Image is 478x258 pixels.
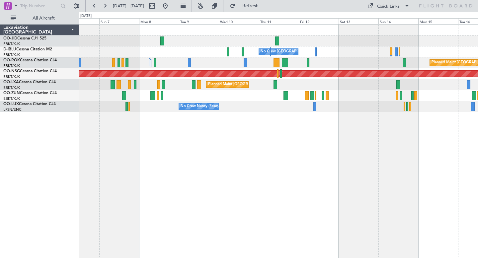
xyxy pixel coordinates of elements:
[179,18,219,24] div: Tue 9
[139,18,179,24] div: Mon 8
[377,3,400,10] div: Quick Links
[3,41,20,46] a: EBKT/KJK
[299,18,339,24] div: Fri 12
[3,58,57,62] a: OO-ROKCessna Citation CJ4
[3,107,22,112] a: LFSN/ENC
[3,102,56,106] a: OO-LUXCessna Citation CJ4
[3,91,20,95] span: OO-ZUN
[261,47,372,57] div: No Crew [GEOGRAPHIC_DATA] ([GEOGRAPHIC_DATA] National)
[418,18,458,24] div: Mon 15
[3,69,57,73] a: OO-NSGCessna Citation CJ4
[17,16,70,21] span: All Aircraft
[3,63,20,68] a: EBKT/KJK
[3,47,16,51] span: D-IBLU
[364,1,413,11] button: Quick Links
[259,18,299,24] div: Thu 11
[3,52,20,57] a: EBKT/KJK
[3,74,20,79] a: EBKT/KJK
[3,47,52,51] a: D-IBLUCessna Citation M2
[3,102,19,106] span: OO-LUX
[181,101,220,111] div: No Crew Nancy (Essey)
[80,13,92,19] div: [DATE]
[3,91,57,95] a: OO-ZUNCessna Citation CJ4
[378,18,418,24] div: Sun 14
[237,4,265,8] span: Refresh
[3,80,56,84] a: OO-LXACessna Citation CJ4
[7,13,72,24] button: All Aircraft
[219,18,259,24] div: Wed 10
[20,1,58,11] input: Trip Number
[3,36,17,40] span: OO-JID
[3,36,46,40] a: OO-JIDCessna CJ1 525
[3,58,20,62] span: OO-ROK
[208,80,328,90] div: Planned Maint [GEOGRAPHIC_DATA] ([GEOGRAPHIC_DATA] National)
[3,69,20,73] span: OO-NSG
[3,80,19,84] span: OO-LXA
[59,18,99,24] div: Sat 6
[99,18,139,24] div: Sun 7
[3,96,20,101] a: EBKT/KJK
[339,18,378,24] div: Sat 13
[227,1,267,11] button: Refresh
[113,3,144,9] span: [DATE] - [DATE]
[3,85,20,90] a: EBKT/KJK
